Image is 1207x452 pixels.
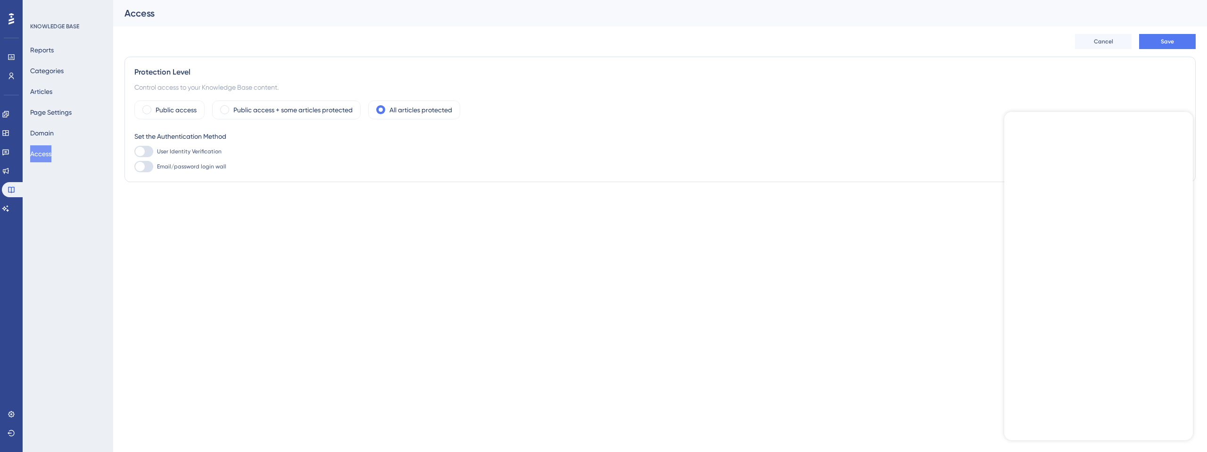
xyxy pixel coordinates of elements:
span: Email/password login wall [157,163,226,170]
div: Set the Authentication Method [134,131,1186,142]
span: Cancel [1094,38,1113,45]
button: Save [1139,34,1196,49]
iframe: UserGuiding AI Assistant [1004,112,1193,440]
span: User Identity Verification [157,148,222,155]
div: Access [124,7,1172,20]
label: Public access [156,104,197,116]
label: All articles protected [389,104,452,116]
button: Cancel [1075,34,1132,49]
label: Public access + some articles protected [233,104,353,116]
span: Save [1161,38,1174,45]
div: Control access to your Knowledge Base content. [134,82,1186,93]
div: Protection Level [134,67,1186,78]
